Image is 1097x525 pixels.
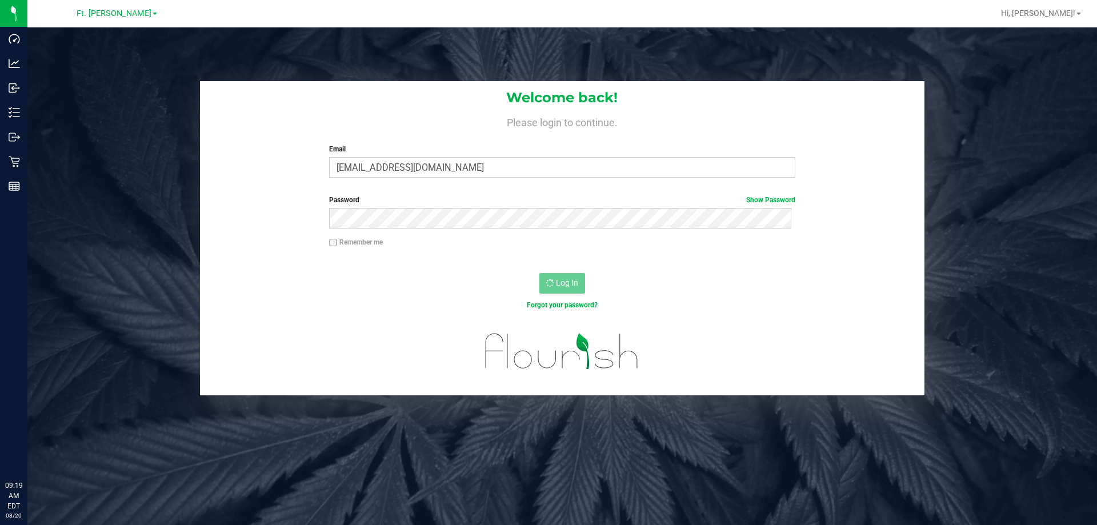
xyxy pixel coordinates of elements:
[329,237,383,247] label: Remember me
[9,33,20,45] inline-svg: Dashboard
[471,322,652,380] img: flourish_logo.svg
[5,511,22,520] p: 08/20
[9,107,20,118] inline-svg: Inventory
[77,9,151,18] span: Ft. [PERSON_NAME]
[746,196,795,204] a: Show Password
[9,181,20,192] inline-svg: Reports
[9,82,20,94] inline-svg: Inbound
[9,58,20,69] inline-svg: Analytics
[5,480,22,511] p: 09:19 AM EDT
[9,131,20,143] inline-svg: Outbound
[539,273,585,294] button: Log In
[329,144,795,154] label: Email
[1001,9,1075,18] span: Hi, [PERSON_NAME]!
[200,90,924,105] h1: Welcome back!
[556,278,578,287] span: Log In
[200,114,924,128] h4: Please login to continue.
[527,301,598,309] a: Forgot your password?
[329,196,359,204] span: Password
[9,156,20,167] inline-svg: Retail
[329,239,337,247] input: Remember me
